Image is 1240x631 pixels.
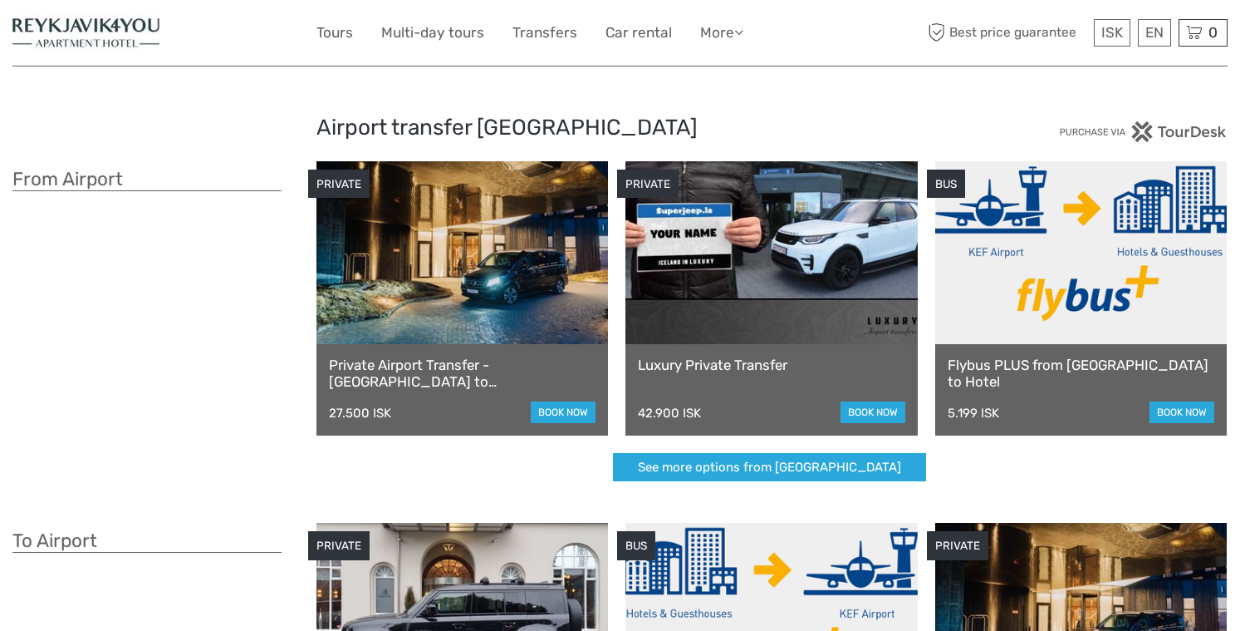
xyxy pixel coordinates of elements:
div: PRIVATE [308,170,370,199]
a: book now [841,402,905,423]
h3: To Airport [12,530,282,553]
img: PurchaseViaTourDesk.png [1059,121,1228,142]
a: More [700,21,743,45]
div: BUS [927,170,965,199]
span: 0 [1206,24,1220,41]
a: Tours [316,21,353,45]
a: See more options from [GEOGRAPHIC_DATA] [613,453,926,482]
h3: From Airport [12,168,282,191]
a: book now [1149,402,1214,423]
a: Luxury Private Transfer [638,357,904,373]
a: Car rental [605,21,672,45]
img: 6-361f32cd-14e7-48eb-9e68-625e5797bc9e_logo_small.jpg [12,12,159,53]
div: 27.500 ISK [329,406,391,421]
div: BUS [617,531,655,560]
div: PRIVATE [927,531,988,560]
div: PRIVATE [308,531,370,560]
div: PRIVATE [617,170,679,199]
span: Best price guarantee [924,19,1090,47]
h2: Airport transfer [GEOGRAPHIC_DATA] [316,115,924,141]
a: Multi-day tours [381,21,484,45]
a: book now [531,402,595,423]
div: EN [1138,19,1171,47]
a: Flybus PLUS from [GEOGRAPHIC_DATA] to Hotel [948,357,1214,391]
a: Transfers [512,21,577,45]
div: 5.199 ISK [948,406,999,421]
span: ISK [1101,24,1123,41]
div: 42.900 ISK [638,406,701,421]
a: Private Airport Transfer - [GEOGRAPHIC_DATA] to [GEOGRAPHIC_DATA] [329,357,595,391]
